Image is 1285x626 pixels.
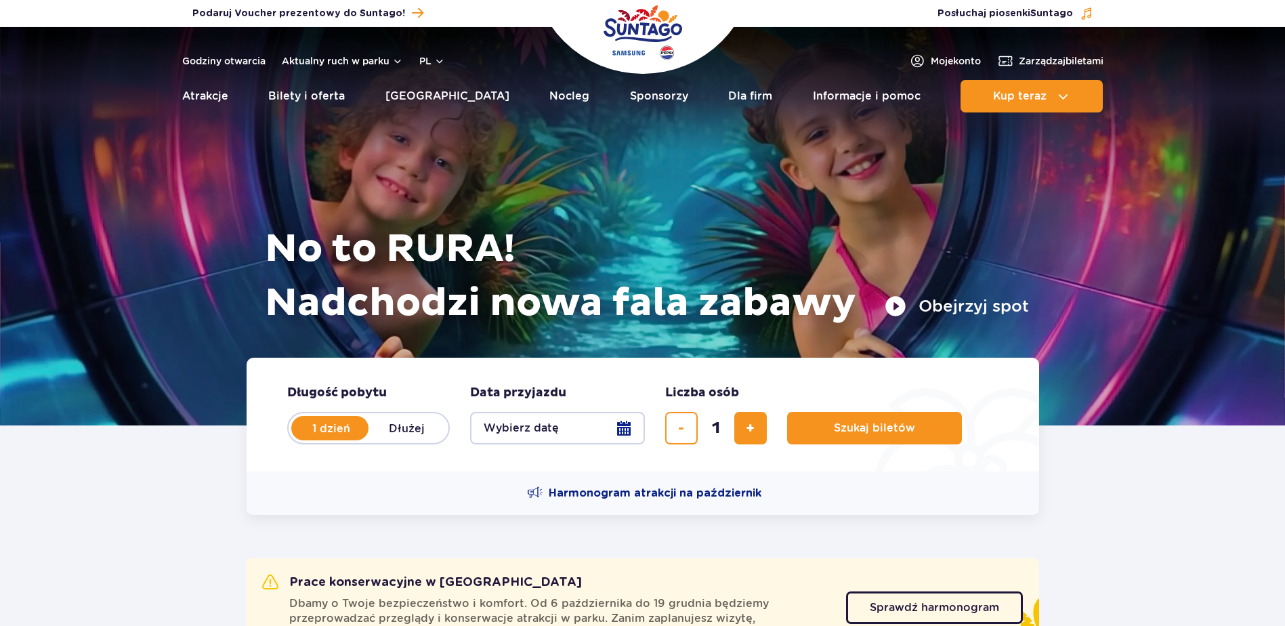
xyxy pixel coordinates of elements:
button: Aktualny ruch w parku [282,56,403,66]
a: Bilety i oferta [268,80,345,112]
span: Posłuchaj piosenki [938,7,1073,20]
a: Nocleg [549,80,589,112]
span: Sprawdź harmonogram [870,602,999,613]
h1: No to RURA! Nadchodzi nowa fala zabawy [265,222,1029,331]
span: Moje konto [931,54,981,68]
span: Podaruj Voucher prezentowy do Suntago! [192,7,405,20]
span: Długość pobytu [287,385,387,401]
span: Data przyjazdu [470,385,566,401]
button: pl [419,54,445,68]
button: Obejrzyj spot [885,295,1029,317]
span: Liczba osób [665,385,739,401]
a: Godziny otwarcia [182,54,266,68]
button: Posłuchaj piosenkiSuntago [938,7,1093,20]
a: [GEOGRAPHIC_DATA] [385,80,509,112]
a: Zarządzajbiletami [997,53,1103,69]
a: Sprawdź harmonogram [846,591,1023,624]
a: Informacje i pomoc [813,80,921,112]
input: liczba biletów [700,412,732,444]
span: Kup teraz [993,90,1047,102]
span: Harmonogram atrakcji na październik [549,486,761,501]
button: Szukaj biletów [787,412,962,444]
a: Atrakcje [182,80,228,112]
a: Sponsorzy [630,80,688,112]
span: Zarządzaj biletami [1019,54,1103,68]
form: Planowanie wizyty w Park of Poland [247,358,1039,472]
button: Kup teraz [961,80,1103,112]
button: usuń bilet [665,412,698,444]
label: 1 dzień [293,414,370,442]
a: Podaruj Voucher prezentowy do Suntago! [192,4,423,22]
span: Suntago [1030,9,1073,18]
h2: Prace konserwacyjne w [GEOGRAPHIC_DATA] [262,575,582,591]
button: Wybierz datę [470,412,645,444]
a: Harmonogram atrakcji na październik [527,485,761,501]
label: Dłużej [368,414,446,442]
a: Mojekonto [909,53,981,69]
a: Dla firm [728,80,772,112]
button: dodaj bilet [734,412,767,444]
span: Szukaj biletów [834,422,915,434]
